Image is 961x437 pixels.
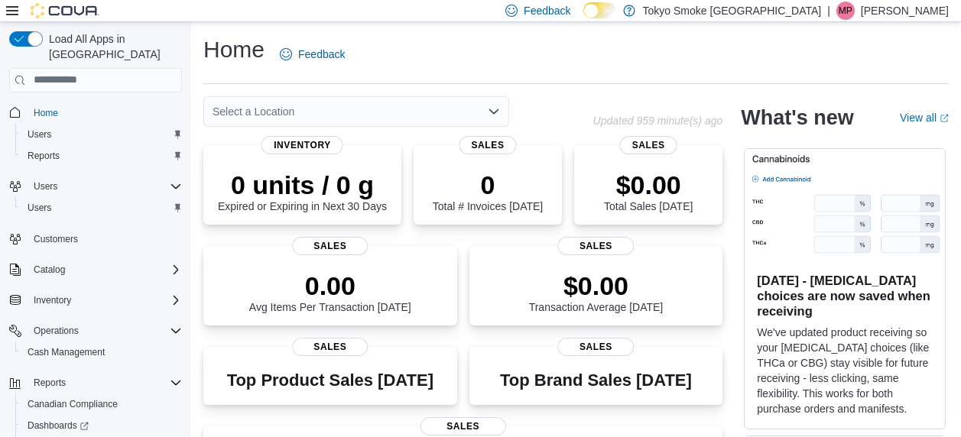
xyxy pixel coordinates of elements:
[34,294,71,306] span: Inventory
[583,2,615,18] input: Dark Mode
[583,18,584,19] span: Dark Mode
[249,270,411,313] div: Avg Items Per Transaction [DATE]
[28,374,182,392] span: Reports
[21,199,182,217] span: Users
[757,325,933,416] p: We've updated product receiving so your [MEDICAL_DATA] choices (like THCa or CBG) stay visible fo...
[28,398,118,410] span: Canadian Compliance
[459,136,517,154] span: Sales
[28,322,85,340] button: Operations
[604,170,693,200] p: $0.00
[3,102,188,124] button: Home
[15,342,188,363] button: Cash Management
[43,31,182,62] span: Load All Apps in [GEOGRAPHIC_DATA]
[28,229,182,248] span: Customers
[28,150,60,162] span: Reports
[15,124,188,145] button: Users
[21,147,182,165] span: Reports
[21,343,111,361] a: Cash Management
[529,270,664,301] p: $0.00
[604,170,693,212] div: Total Sales [DATE]
[28,261,182,279] span: Catalog
[261,136,343,154] span: Inventory
[21,395,182,413] span: Canadian Compliance
[34,377,66,389] span: Reports
[839,2,852,20] span: MP
[3,176,188,197] button: Users
[558,237,634,255] span: Sales
[28,374,72,392] button: Reports
[524,3,570,18] span: Feedback
[3,228,188,250] button: Customers
[34,325,79,337] span: Operations
[292,237,368,255] span: Sales
[15,197,188,218] button: Users
[218,170,387,200] p: 0 units / 0 g
[292,338,368,356] span: Sales
[28,202,51,214] span: Users
[757,273,933,319] h3: [DATE] - [MEDICAL_DATA] choices are now saved when receiving
[500,371,692,390] h3: Top Brand Sales [DATE]
[21,125,57,144] a: Users
[298,47,345,62] span: Feedback
[28,177,63,196] button: Users
[218,170,387,212] div: Expired or Expiring in Next 30 Days
[227,371,433,390] h3: Top Product Sales [DATE]
[28,230,84,248] a: Customers
[28,104,64,122] a: Home
[21,125,182,144] span: Users
[488,105,500,118] button: Open list of options
[28,291,182,309] span: Inventory
[28,103,182,122] span: Home
[28,128,51,141] span: Users
[15,415,188,436] a: Dashboards
[940,114,949,123] svg: External link
[643,2,822,20] p: Tokyo Smoke [GEOGRAPHIC_DATA]
[620,136,677,154] span: Sales
[28,177,182,196] span: Users
[529,270,664,313] div: Transaction Average [DATE]
[34,233,78,245] span: Customers
[3,372,188,393] button: Reports
[249,270,411,301] p: 0.00
[3,290,188,311] button: Inventory
[15,393,188,415] button: Canadian Compliance
[836,2,855,20] div: Mark Patafie
[21,343,182,361] span: Cash Management
[433,170,543,200] p: 0
[861,2,949,20] p: [PERSON_NAME]
[28,261,71,279] button: Catalog
[28,322,182,340] span: Operations
[28,346,105,358] span: Cash Management
[420,417,506,435] span: Sales
[31,3,99,18] img: Cova
[21,416,182,435] span: Dashboards
[21,147,66,165] a: Reports
[3,259,188,280] button: Catalog
[21,199,57,217] a: Users
[558,338,634,356] span: Sales
[274,39,351,70] a: Feedback
[203,34,265,65] h1: Home
[34,107,58,119] span: Home
[21,416,95,435] a: Dashboards
[593,115,723,127] p: Updated 959 minute(s) ago
[28,291,77,309] button: Inventory
[28,419,89,432] span: Dashboards
[34,180,57,193] span: Users
[21,395,124,413] a: Canadian Compliance
[3,320,188,342] button: Operations
[827,2,830,20] p: |
[741,105,853,130] h2: What's new
[433,170,543,212] div: Total # Invoices [DATE]
[15,145,188,167] button: Reports
[34,264,65,276] span: Catalog
[900,112,949,124] a: View allExternal link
